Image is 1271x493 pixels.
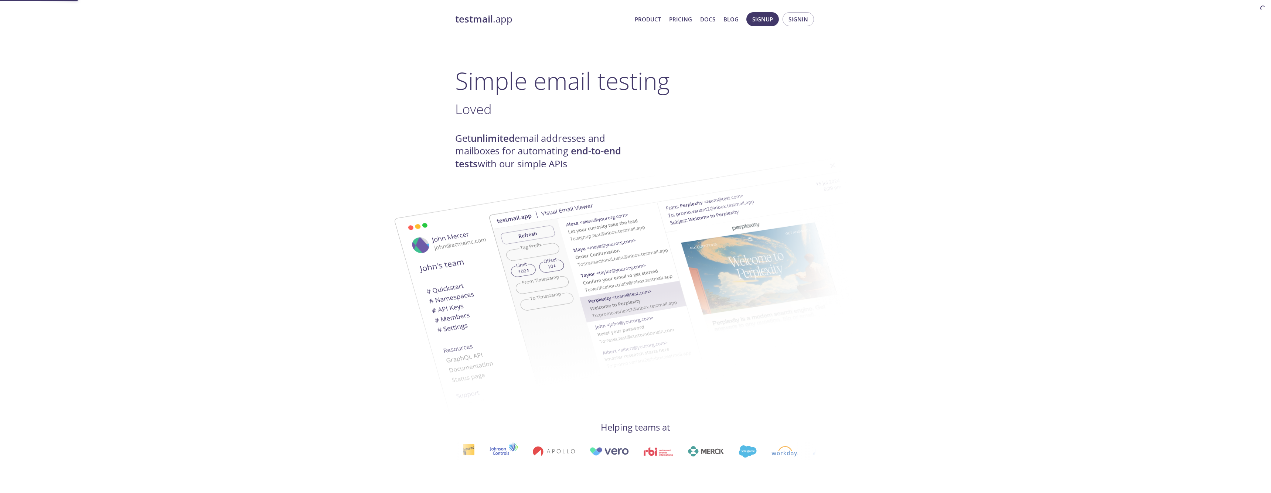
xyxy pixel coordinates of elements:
[488,147,887,397] img: testmail-email-viewer
[455,13,629,25] a: testmail.app
[746,12,779,26] button: Signup
[455,100,492,118] span: Loved
[675,445,693,458] img: salesforce
[469,446,511,456] img: apollo
[471,132,515,145] strong: unlimited
[783,12,814,26] button: Signin
[700,14,715,24] a: Docs
[455,66,816,95] h1: Simple email testing
[455,13,493,25] strong: testmail
[367,171,766,421] img: testmail-email-viewer
[749,446,796,456] img: atlassian
[788,14,808,24] span: Signin
[708,446,734,456] img: workday
[752,14,773,24] span: Signup
[580,447,610,456] img: rbi
[635,14,661,24] a: Product
[526,447,565,456] img: vero
[723,14,739,24] a: Blog
[669,14,692,24] a: Pricing
[624,446,660,456] img: merck
[455,144,621,170] strong: end-to-end tests
[455,421,816,433] h4: Helping teams at
[455,132,635,170] h4: Get email addresses and mailboxes for automating with our simple APIs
